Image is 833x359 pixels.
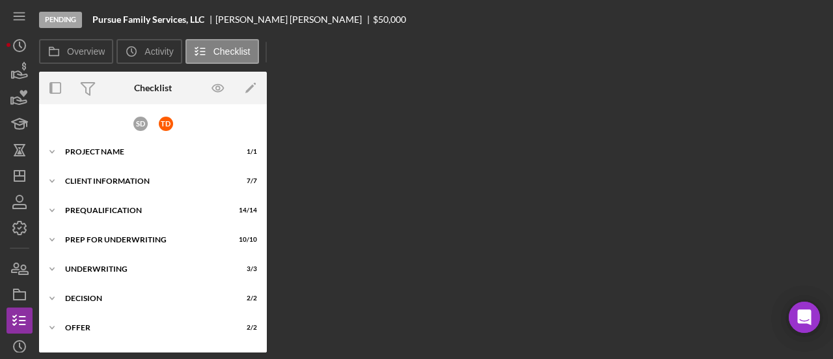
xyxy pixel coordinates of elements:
div: $50,000 [373,14,406,25]
button: Overview [39,39,113,64]
div: Prequalification [65,207,225,214]
div: T D [159,117,173,131]
div: 2 / 2 [234,324,257,332]
div: 10 / 10 [234,236,257,244]
label: Checklist [213,46,251,57]
div: 2 / 2 [234,294,257,302]
div: Project Name [65,148,225,156]
div: 1 / 1 [234,148,257,156]
div: Prep for Underwriting [65,236,225,244]
div: 14 / 14 [234,207,257,214]
div: Offer [65,324,225,332]
label: Activity [144,46,173,57]
button: Checklist [185,39,259,64]
div: S D [133,117,148,131]
div: [PERSON_NAME] [PERSON_NAME] [215,14,373,25]
div: Client Information [65,177,225,185]
b: Pursue Family Services, LLC [92,14,204,25]
label: Overview [67,46,105,57]
button: Activity [116,39,182,64]
div: Underwriting [65,265,225,273]
div: Pending [39,12,82,28]
div: 7 / 7 [234,177,257,185]
div: Decision [65,294,225,302]
div: 3 / 3 [234,265,257,273]
div: Open Intercom Messenger [789,302,820,333]
div: Checklist [134,83,172,93]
